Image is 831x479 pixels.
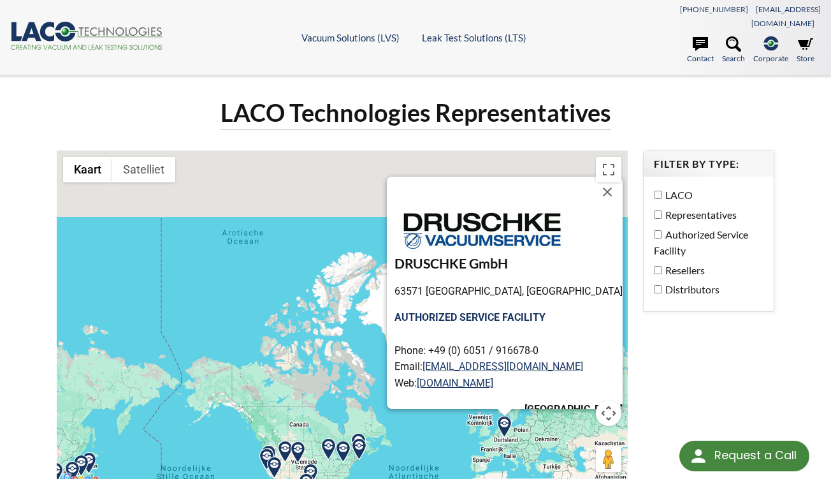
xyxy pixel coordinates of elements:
[596,446,621,472] button: Sleep Pegman de kaart op om Street View te openen
[688,446,709,466] img: round button
[394,311,546,323] strong: AUTHORIZED SERVICE FACILITY
[422,32,526,43] a: Leak Test Solutions (LTS)
[654,285,662,293] input: Distributors
[654,262,757,279] label: Resellers
[714,441,797,470] div: Request a Call
[654,191,662,199] input: LACO
[751,4,821,28] a: [EMAIL_ADDRESS][DOMAIN_NAME]
[654,226,757,259] label: Authorized Service Facility
[654,266,662,274] input: Resellers
[394,309,623,391] p: Phone: +49 (0) 6051 / 916678-0 Email: Web:
[592,177,623,207] button: Sluiten
[654,207,757,223] label: Representatives
[524,403,623,415] strong: [GEOGRAPHIC_DATA]
[596,157,621,182] button: Weergave op volledig scherm aan- of uitzetten
[654,210,662,219] input: Representatives
[220,97,611,129] h1: LACO Technologies Representatives
[680,4,748,14] a: [PHONE_NUMBER]
[63,157,112,182] button: Stratenkaart tonen
[417,377,493,389] a: [DOMAIN_NAME]
[423,360,583,372] a: [EMAIL_ADDRESS][DOMAIN_NAME]
[394,207,569,253] img: druschke_274X72.jpg
[687,36,714,64] a: Contact
[596,401,621,426] button: Bedieningsopties voor de kaartweergave
[654,230,662,239] input: Authorized Service Facility
[301,32,400,43] a: Vacuum Solutions (LVS)
[654,187,757,203] label: LACO
[753,52,788,64] span: Corporate
[679,441,809,471] div: Request a Call
[112,157,175,182] button: Satellietbeelden tonen
[654,281,757,298] label: Distributors
[394,255,623,273] h3: DRUSCHKE GmbH
[797,36,814,64] a: Store
[394,283,623,300] p: 63571 [GEOGRAPHIC_DATA], [GEOGRAPHIC_DATA]
[654,158,763,171] h4: Filter by Type:
[722,36,745,64] a: Search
